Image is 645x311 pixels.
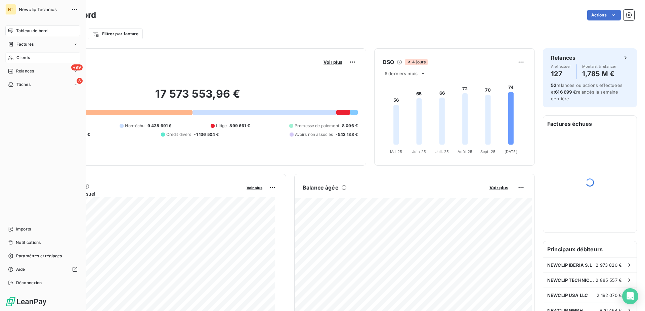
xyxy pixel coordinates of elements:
[5,4,16,15] div: NT
[487,185,510,191] button: Voir plus
[480,149,496,154] tspan: Sept. 25
[147,123,172,129] span: 9 428 691 €
[16,253,62,259] span: Paramètres et réglages
[16,28,47,34] span: Tableau de bord
[19,7,67,12] span: Newclip Technics
[245,185,264,191] button: Voir plus
[295,132,333,138] span: Avoirs non associés
[547,277,596,283] span: NEWCLIP TECHNICS AUSTRALIA PTY
[16,240,41,246] span: Notifications
[622,288,638,304] div: Open Intercom Messenger
[16,55,30,61] span: Clients
[551,83,556,88] span: 52
[555,89,576,95] span: 616 699 €
[321,59,344,65] button: Voir plus
[458,149,472,154] tspan: Août 25
[587,10,621,20] button: Actions
[216,123,227,129] span: Litige
[16,280,42,286] span: Déconnexion
[194,132,219,138] span: -1 136 504 €
[597,293,622,298] span: 2 192 070 €
[551,68,571,79] h4: 127
[342,123,358,129] span: 8 096 €
[435,149,449,154] tspan: Juil. 25
[385,71,418,76] span: 6 derniers mois
[38,190,242,197] span: Chiffre d'affaires mensuel
[582,68,616,79] h4: 1,785 M €
[16,266,25,272] span: Aide
[324,59,342,65] span: Voir plus
[125,123,144,129] span: Non-échu
[582,64,616,68] span: Montant à relancer
[229,123,250,129] span: 899 661 €
[88,29,143,39] button: Filtrer par facture
[303,184,339,192] h6: Balance âgée
[551,64,571,68] span: À effectuer
[38,87,358,107] h2: 17 573 553,96 €
[166,132,191,138] span: Crédit divers
[295,123,339,129] span: Promesse de paiement
[596,277,622,283] span: 2 885 557 €
[71,64,83,70] span: +99
[16,41,34,47] span: Factures
[16,68,34,74] span: Relances
[543,241,637,257] h6: Principaux débiteurs
[505,149,517,154] tspan: [DATE]
[551,54,575,62] h6: Relances
[543,116,637,132] h6: Factures échues
[547,262,592,268] span: NEWCLIP IBERIA S.L
[383,58,394,66] h6: DSO
[16,82,31,88] span: Tâches
[596,262,622,268] span: 2 973 820 €
[336,132,358,138] span: -542 138 €
[5,296,47,307] img: Logo LeanPay
[77,78,83,84] span: 8
[247,186,262,190] span: Voir plus
[489,185,508,190] span: Voir plus
[547,293,588,298] span: NEWCLIP USA LLC
[405,59,428,65] span: 4 jours
[5,264,80,275] a: Aide
[551,83,622,101] span: relances ou actions effectuées et relancés la semaine dernière.
[16,226,31,232] span: Imports
[390,149,402,154] tspan: Mai 25
[412,149,426,154] tspan: Juin 25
